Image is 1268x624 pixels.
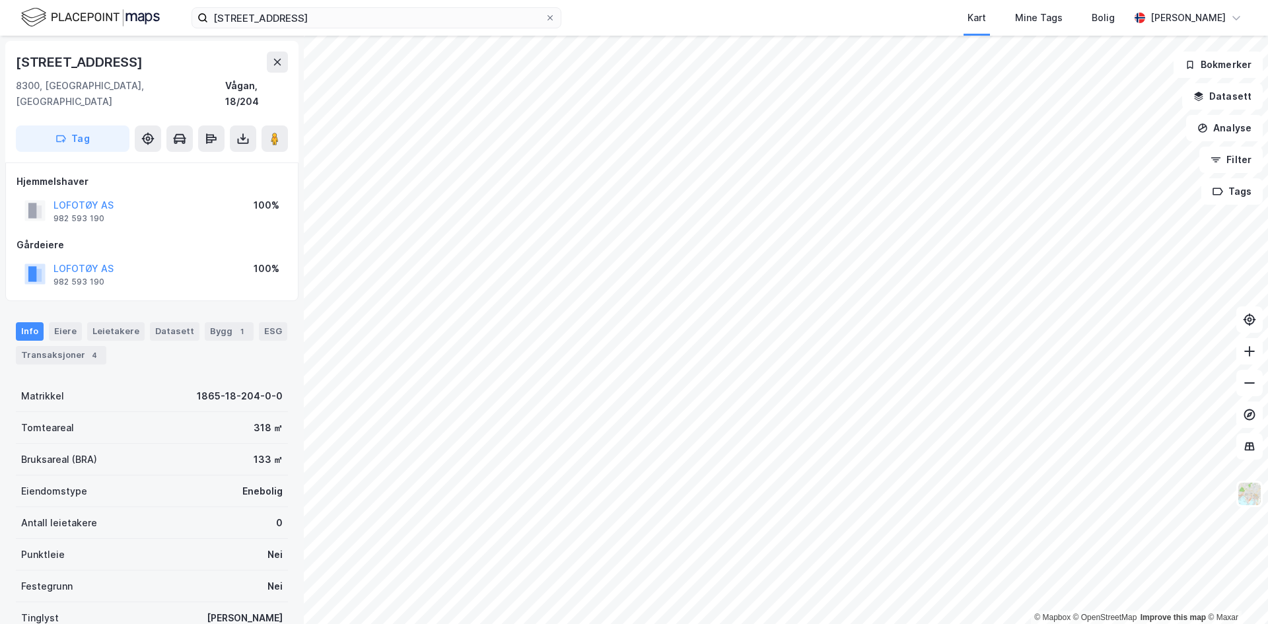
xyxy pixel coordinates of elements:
[242,483,283,499] div: Enebolig
[259,322,287,341] div: ESG
[16,125,129,152] button: Tag
[49,322,82,341] div: Eiere
[21,547,65,563] div: Punktleie
[21,515,97,531] div: Antall leietakere
[254,261,279,277] div: 100%
[254,420,283,436] div: 318 ㎡
[225,78,288,110] div: Vågan, 18/204
[21,388,64,404] div: Matrikkel
[16,322,44,341] div: Info
[87,322,145,341] div: Leietakere
[53,277,104,287] div: 982 593 190
[1201,178,1263,205] button: Tags
[254,452,283,468] div: 133 ㎡
[16,78,225,110] div: 8300, [GEOGRAPHIC_DATA], [GEOGRAPHIC_DATA]
[1092,10,1115,26] div: Bolig
[1199,147,1263,173] button: Filter
[1182,83,1263,110] button: Datasett
[968,10,986,26] div: Kart
[1202,561,1268,624] div: Kontrollprogram for chat
[21,578,73,594] div: Festegrunn
[17,237,287,253] div: Gårdeiere
[21,6,160,29] img: logo.f888ab2527a4732fd821a326f86c7f29.svg
[197,388,283,404] div: 1865-18-204-0-0
[1150,10,1226,26] div: [PERSON_NAME]
[150,322,199,341] div: Datasett
[1186,115,1263,141] button: Analyse
[1141,613,1206,622] a: Improve this map
[88,349,101,362] div: 4
[17,174,287,190] div: Hjemmelshaver
[21,420,74,436] div: Tomteareal
[16,52,145,73] div: [STREET_ADDRESS]
[16,346,106,364] div: Transaksjoner
[21,483,87,499] div: Eiendomstype
[267,578,283,594] div: Nei
[1015,10,1063,26] div: Mine Tags
[1237,481,1262,506] img: Z
[21,452,97,468] div: Bruksareal (BRA)
[53,213,104,224] div: 982 593 190
[254,197,279,213] div: 100%
[1202,561,1268,624] iframe: Chat Widget
[205,322,254,341] div: Bygg
[208,8,545,28] input: Søk på adresse, matrikkel, gårdeiere, leietakere eller personer
[1174,52,1263,78] button: Bokmerker
[235,325,248,338] div: 1
[267,547,283,563] div: Nei
[1034,613,1071,622] a: Mapbox
[1073,613,1137,622] a: OpenStreetMap
[276,515,283,531] div: 0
